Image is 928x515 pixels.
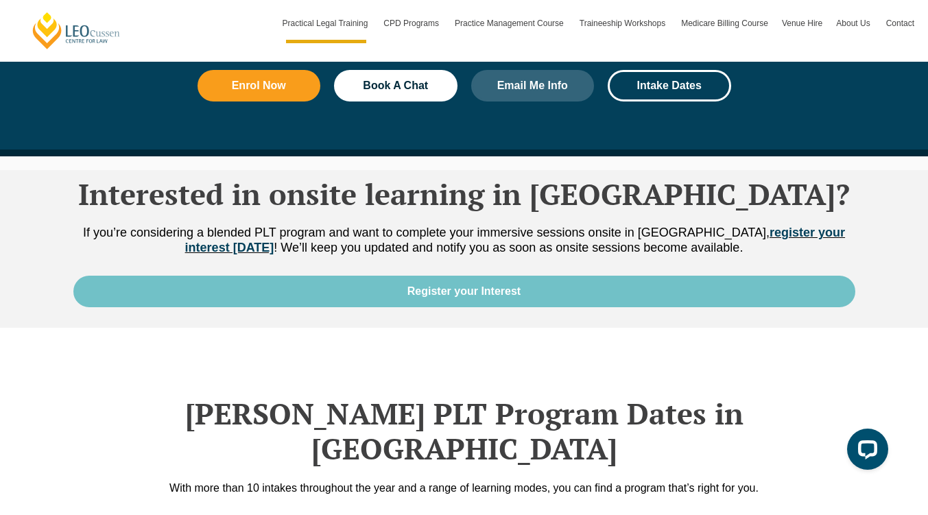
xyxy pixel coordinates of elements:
[232,80,286,91] span: Enrol Now
[31,11,122,50] a: [PERSON_NAME] Centre for Law
[377,3,448,43] a: CPD Programs
[78,174,850,213] a: Interested in onsite learning in [GEOGRAPHIC_DATA]?
[674,3,775,43] a: Medicare Billing Course
[407,286,521,297] span: Register your Interest
[608,70,731,101] a: Intake Dates
[334,70,457,101] a: Book A Chat
[879,3,921,43] a: Contact
[775,3,829,43] a: Venue Hire
[198,70,321,101] a: Enrol Now
[73,479,855,496] div: With more than 10 intakes throughout the year and a range of learning modes, you can find a progr...
[836,423,894,481] iframe: LiveChat chat widget
[829,3,879,43] a: About Us
[497,80,568,91] span: Email Me Info
[471,70,595,101] a: Email Me Info
[185,226,845,254] a: register your interest [DATE]
[83,226,845,254] span: If you’re considering a blended PLT program and want to complete your immersive sessions onsite i...
[363,80,428,91] span: Book A Chat
[573,3,674,43] a: Traineeship Workshops
[276,3,377,43] a: Practical Legal Training
[73,276,855,307] a: Register your Interest
[73,396,855,466] h2: [PERSON_NAME] PLT Program Dates in [GEOGRAPHIC_DATA]
[448,3,573,43] a: Practice Management Course
[637,80,702,91] span: Intake Dates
